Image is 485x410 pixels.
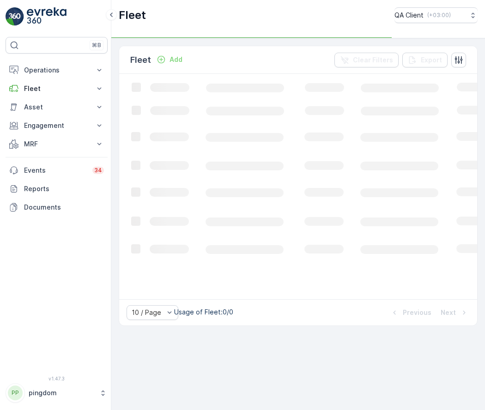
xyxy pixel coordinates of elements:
[6,61,108,79] button: Operations
[24,139,89,149] p: MRF
[440,307,470,318] button: Next
[170,55,182,64] p: Add
[8,386,23,400] div: PP
[153,54,186,65] button: Add
[6,79,108,98] button: Fleet
[441,308,456,317] p: Next
[27,7,67,26] img: logo_light-DOdMpM7g.png
[24,166,87,175] p: Events
[427,12,451,19] p: ( +03:00 )
[403,308,431,317] p: Previous
[24,203,104,212] p: Documents
[353,55,393,65] p: Clear Filters
[6,383,108,403] button: PPpingdom
[24,121,89,130] p: Engagement
[92,42,101,49] p: ⌘B
[334,53,399,67] button: Clear Filters
[24,102,89,112] p: Asset
[24,66,89,75] p: Operations
[6,116,108,135] button: Engagement
[394,11,424,20] p: QA Client
[6,135,108,153] button: MRF
[6,161,108,180] a: Events34
[29,388,95,398] p: pingdom
[6,198,108,217] a: Documents
[24,84,89,93] p: Fleet
[6,180,108,198] a: Reports
[94,167,102,174] p: 34
[174,307,233,317] p: Usage of Fleet : 0/0
[6,7,24,26] img: logo
[421,55,442,65] p: Export
[389,307,432,318] button: Previous
[130,54,151,66] p: Fleet
[6,98,108,116] button: Asset
[394,7,478,23] button: QA Client(+03:00)
[402,53,448,67] button: Export
[6,376,108,381] span: v 1.47.3
[119,8,146,23] p: Fleet
[24,184,104,193] p: Reports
